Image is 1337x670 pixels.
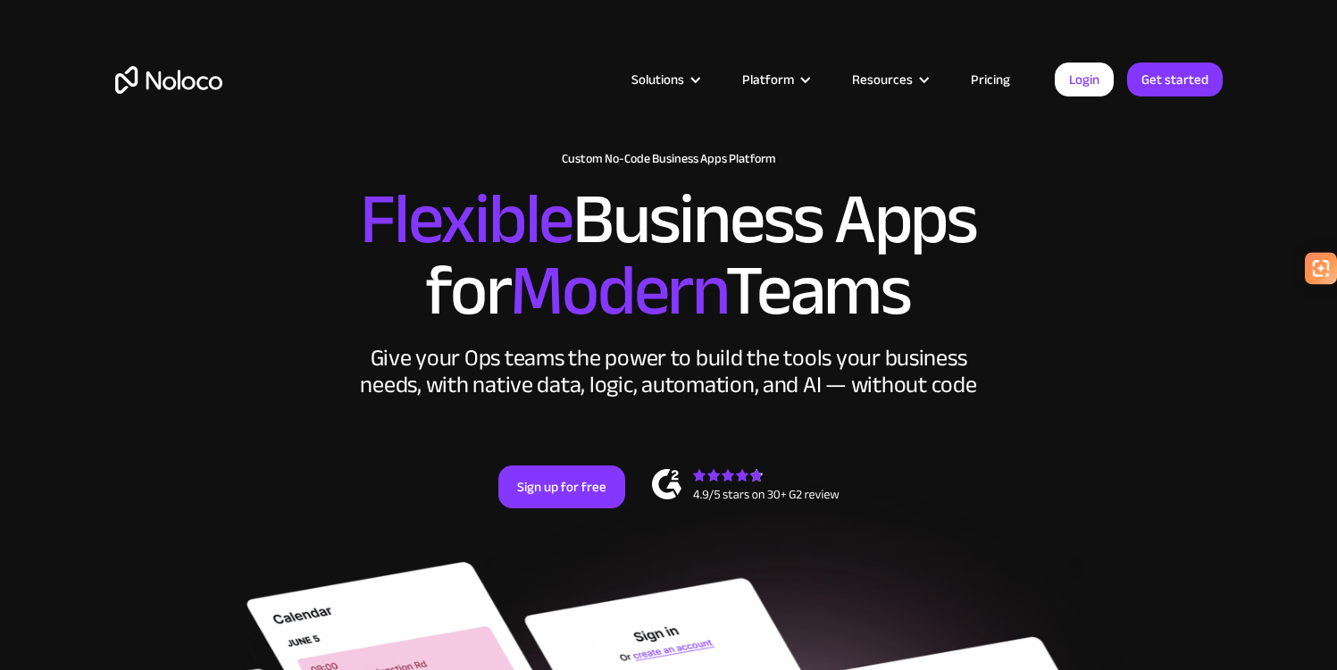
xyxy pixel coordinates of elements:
div: Solutions [631,68,684,91]
a: home [115,66,222,94]
a: Get started [1127,63,1223,96]
div: Resources [830,68,948,91]
div: Give your Ops teams the power to build the tools your business needs, with native data, logic, au... [356,345,982,398]
div: Solutions [609,68,720,91]
a: Login [1055,63,1114,96]
div: Resources [852,68,913,91]
a: Sign up for free [498,465,625,508]
span: Flexible [360,153,572,286]
div: Platform [742,68,794,91]
span: Modern [510,224,725,357]
div: Platform [720,68,830,91]
h2: Business Apps for Teams [115,184,1223,327]
a: Pricing [948,68,1032,91]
